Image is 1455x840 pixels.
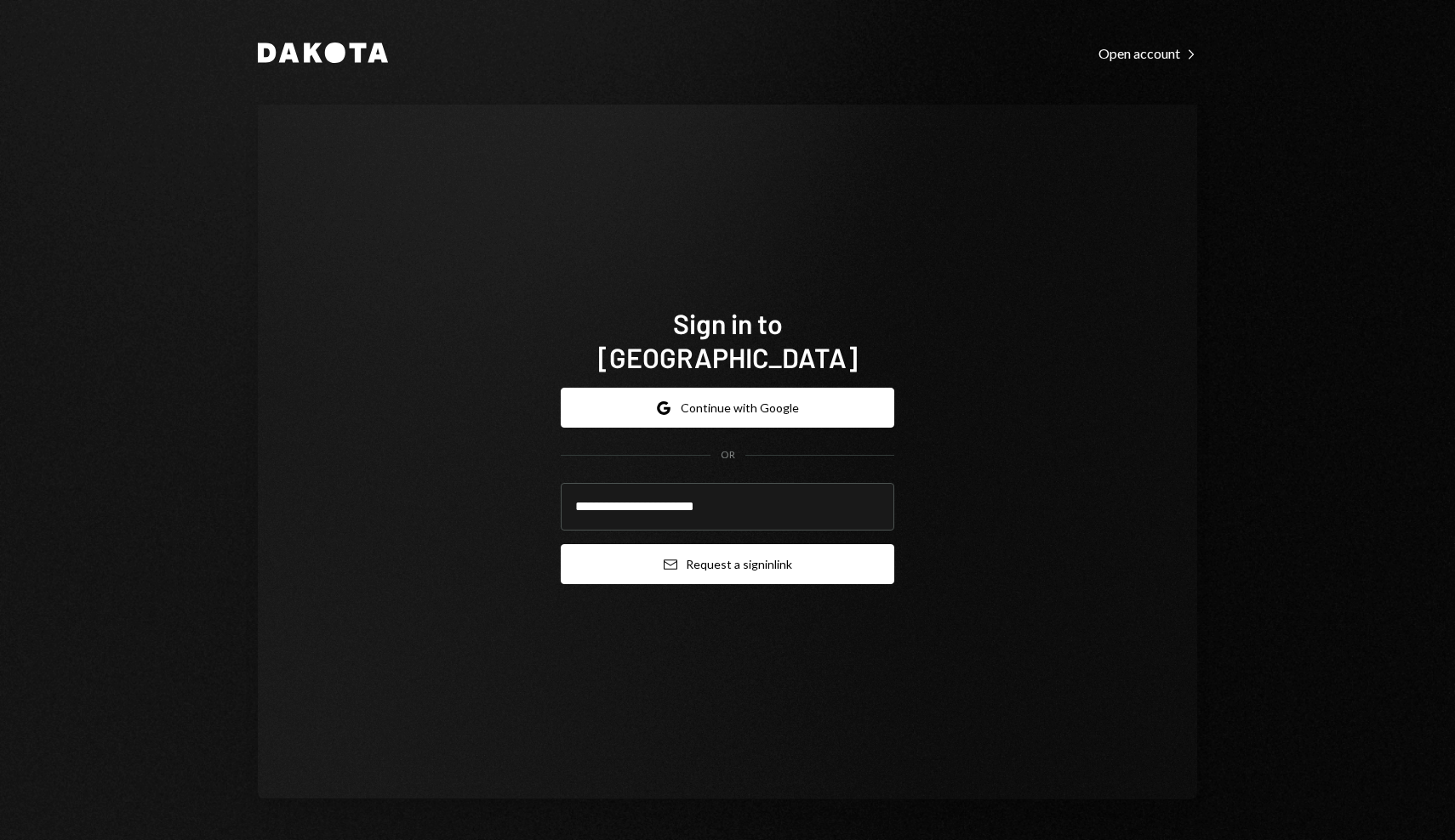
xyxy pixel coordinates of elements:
a: Open account [1098,43,1197,62]
button: Continue with Google [561,388,894,428]
button: Request a signinlink [561,544,894,584]
h1: Sign in to [GEOGRAPHIC_DATA] [561,306,894,374]
div: Open account [1098,45,1197,62]
div: OR [721,448,735,463]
